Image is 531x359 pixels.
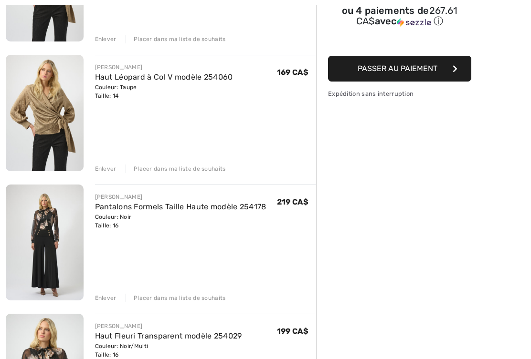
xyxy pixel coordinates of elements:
[95,193,266,201] div: [PERSON_NAME]
[328,56,471,82] button: Passer au paiement
[277,327,308,336] span: 199 CA$
[126,164,226,173] div: Placer dans ma liste de souhaits
[328,89,471,98] div: Expédition sans interruption
[95,322,242,330] div: [PERSON_NAME]
[95,213,266,230] div: Couleur: Noir Taille: 16
[358,64,437,73] span: Passer au paiement
[277,197,308,206] span: 219 CA$
[328,31,471,52] iframe: PayPal-paypal
[95,35,117,43] div: Enlever
[95,294,117,302] div: Enlever
[95,342,242,359] div: Couleur: Noir/Multi Taille: 16
[6,55,84,171] img: Haut Léopard à Col V modèle 254060
[6,185,84,300] img: Pantalons Formels Taille Haute modèle 254178
[95,72,233,82] a: Haut Léopard à Col V modèle 254060
[328,6,471,31] div: ou 4 paiements de267.61 CA$avecSezzle Cliquez pour en savoir plus sur Sezzle
[356,5,458,27] span: 267.61 CA$
[95,202,266,211] a: Pantalons Formels Taille Haute modèle 254178
[277,68,308,77] span: 169 CA$
[328,6,471,28] div: ou 4 paiements de avec
[126,35,226,43] div: Placer dans ma liste de souhaits
[95,164,117,173] div: Enlever
[95,63,233,72] div: [PERSON_NAME]
[95,331,242,340] a: Haut Fleuri Transparent modèle 254029
[397,18,431,27] img: Sezzle
[95,83,233,100] div: Couleur: Taupe Taille: 14
[126,294,226,302] div: Placer dans ma liste de souhaits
